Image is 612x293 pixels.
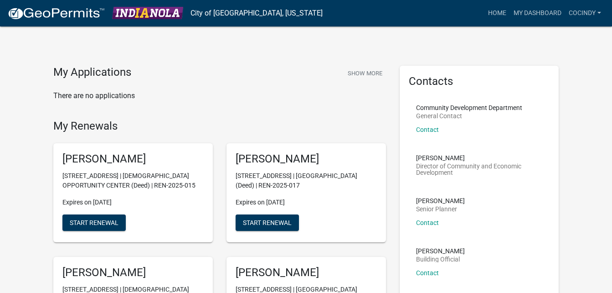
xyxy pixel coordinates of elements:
[416,269,439,277] a: Contact
[236,266,377,279] h5: [PERSON_NAME]
[62,171,204,190] p: [STREET_ADDRESS] | [DEMOGRAPHIC_DATA] OPPORTUNITY CENTER (Deed) | REN-2025-015
[409,75,550,88] h5: Contacts
[416,105,522,111] p: Community Development Department
[416,248,465,254] p: [PERSON_NAME]
[236,171,377,190] p: [STREET_ADDRESS] | [GEOGRAPHIC_DATA] (Deed) | REN-2025-017
[344,66,386,81] button: Show More
[484,5,510,22] a: Home
[62,152,204,166] h5: [PERSON_NAME]
[53,66,131,79] h4: My Applications
[565,5,605,22] a: cocindy
[190,5,323,21] a: City of [GEOGRAPHIC_DATA], [US_STATE]
[510,5,565,22] a: My Dashboard
[53,90,386,101] p: There are no applications
[236,198,377,207] p: Expires on [DATE]
[416,198,465,204] p: [PERSON_NAME]
[62,198,204,207] p: Expires on [DATE]
[53,120,386,133] h4: My Renewals
[70,219,118,226] span: Start Renewal
[416,155,543,161] p: [PERSON_NAME]
[236,152,377,166] h5: [PERSON_NAME]
[243,219,292,226] span: Start Renewal
[416,219,439,226] a: Contact
[236,215,299,231] button: Start Renewal
[416,163,543,176] p: Director of Community and Economic Development
[62,266,204,279] h5: [PERSON_NAME]
[62,215,126,231] button: Start Renewal
[112,7,183,19] img: City of Indianola, Iowa
[416,113,522,119] p: General Contact
[416,256,465,262] p: Building Official
[416,126,439,133] a: Contact
[416,206,465,212] p: Senior Planner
